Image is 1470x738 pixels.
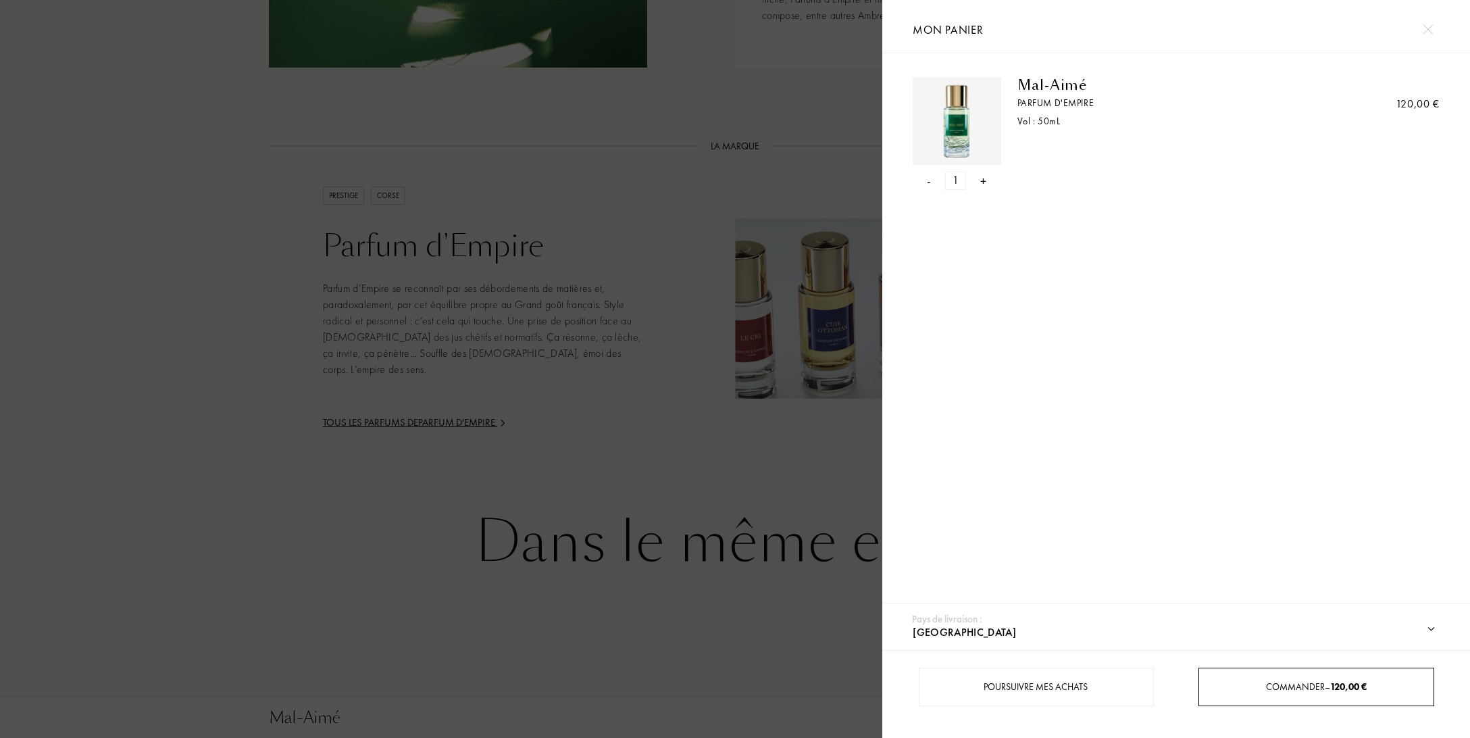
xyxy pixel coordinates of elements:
img: cross.svg [1423,24,1433,34]
span: Commander – [1266,681,1367,693]
div: Vol : 50 mL [1017,114,1308,128]
div: Pays de livraison : [912,612,982,627]
span: Mon panier [913,22,983,37]
span: 120,00 € [1330,681,1367,693]
div: + [980,172,986,190]
div: - [927,172,931,190]
div: Poursuivre mes achats [918,668,1154,706]
div: 1 [945,172,966,190]
a: Parfum d'Empire [1017,96,1308,110]
img: LNH646SC5K.png [916,80,997,162]
div: 120,00 € [1396,96,1440,112]
a: Mal-Aimé [1017,77,1308,93]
